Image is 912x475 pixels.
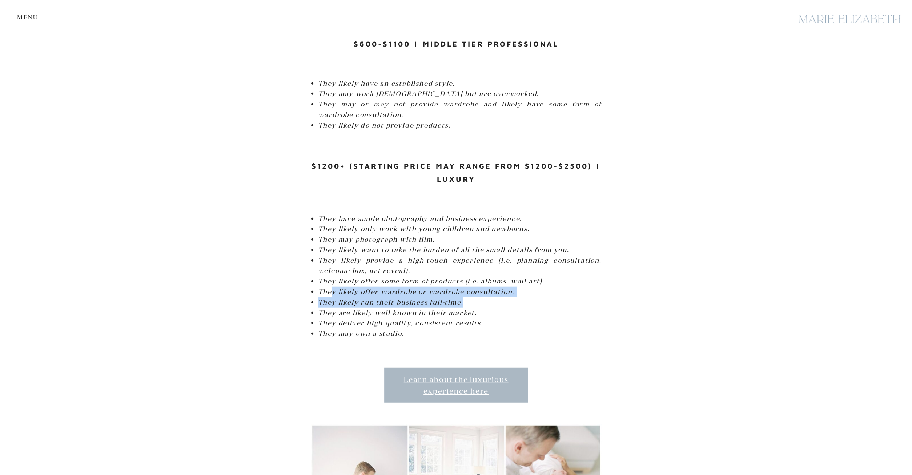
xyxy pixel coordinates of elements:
[318,287,515,296] em: They likely offer wardrobe or wardrobe consultation.
[318,79,455,88] em: They likely have an established style.
[318,121,451,129] em: They likely do not provide products.
[312,162,601,183] strong: $1200+ (starting price may range from $1200-$2500) | Luxury
[318,214,522,223] em: They have ample photography and business experience.
[318,235,435,243] em: They may photograph with film.
[318,89,539,98] em: They may work [DEMOGRAPHIC_DATA] but are overworked.
[318,319,483,327] em: They deliver high-quality, consistent results.
[318,256,602,275] em: They likely provide a high-touch experience (i.e. planning consultation, welcome box, art reveal).
[318,329,404,338] em: They may own a studio.
[403,375,409,384] span: L
[384,368,528,403] a: Learn about the luxurious experience here
[318,246,569,254] em: They likely want to take the burden of all the small details from you.
[318,277,545,285] em: They likely offer some form of products (i.e. albums, wall art).
[318,225,530,233] em: They likely only work with young children and newborns.
[318,100,602,119] em: They may or may not provide wardrobe and likely have some form of wardrobe consultation.
[354,40,559,48] strong: $600-$1100 | Middle Tier Professional
[318,298,463,306] em: They likely run their business full-time.
[12,14,42,21] div: + Menu
[318,309,477,317] em: They are likely well-known in their market.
